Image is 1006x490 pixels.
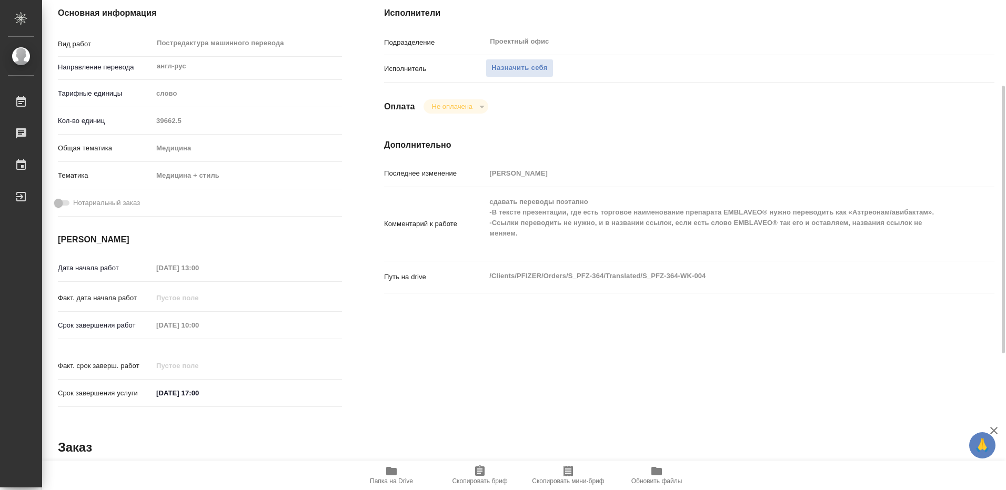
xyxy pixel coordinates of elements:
[384,37,486,48] p: Подразделение
[58,388,153,399] p: Срок завершения услуги
[58,116,153,126] p: Кол-во единиц
[58,7,342,19] h4: Основная информация
[969,432,995,458] button: 🙏
[486,59,553,77] button: Назначить себя
[58,233,342,246] h4: [PERSON_NAME]
[58,143,153,154] p: Общая тематика
[153,113,342,128] input: Пустое поле
[347,461,436,490] button: Папка на Drive
[58,361,153,371] p: Факт. срок заверш. работ
[429,102,476,111] button: Не оплачена
[58,320,153,331] p: Срок завершения работ
[384,64,486,74] p: Исполнитель
[486,193,943,253] textarea: сдавать переводы поэтапно -В тексте презентации, где есть торговое наименование препарата EMBLAVE...
[153,385,245,401] input: ✎ Введи что-нибудь
[153,85,342,103] div: слово
[73,198,140,208] span: Нотариальный заказ
[58,439,92,456] h2: Заказ
[384,272,486,282] p: Путь на drive
[153,260,245,275] input: Пустое поле
[524,461,612,490] button: Скопировать мини-бриф
[153,358,245,373] input: Пустое поле
[491,62,547,74] span: Назначить себя
[153,318,245,333] input: Пустое поле
[436,461,524,490] button: Скопировать бриф
[384,168,486,179] p: Последнее изменение
[384,219,486,229] p: Комментарий к работе
[384,7,994,19] h4: Исполнители
[58,263,153,273] p: Дата начала работ
[532,477,604,485] span: Скопировать мини-бриф
[58,293,153,303] p: Факт. дата начала работ
[452,477,507,485] span: Скопировать бриф
[384,139,994,151] h4: Дополнительно
[153,290,245,305] input: Пустое поле
[424,99,488,114] div: Не оплачена
[973,434,991,456] span: 🙏
[58,62,153,73] p: Направление перевода
[153,139,342,157] div: Медицина
[58,170,153,181] p: Тематика
[58,88,153,99] p: Тарифные единицы
[631,477,682,485] span: Обновить файлы
[370,477,413,485] span: Папка на Drive
[384,100,415,113] h4: Оплата
[486,267,943,285] textarea: /Clients/PFIZER/Orders/S_PFZ-364/Translated/S_PFZ-364-WK-004
[612,461,701,490] button: Обновить файлы
[58,39,153,49] p: Вид работ
[153,167,342,185] div: Медицина + стиль
[486,166,943,181] input: Пустое поле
